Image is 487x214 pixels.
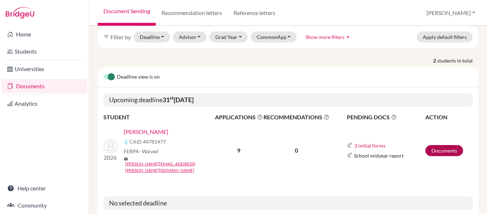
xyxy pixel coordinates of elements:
[103,113,215,122] th: STUDENT
[124,157,128,161] span: mail
[347,113,425,121] span: PENDING DOCS
[124,139,129,145] img: Common App logo
[1,96,87,111] a: Analytics
[170,95,174,101] sup: st
[354,141,386,150] button: 3 initial forms
[134,31,170,43] button: Deadline
[425,113,473,122] th: ACTION
[251,31,297,43] button: CommonApp
[139,148,158,154] span: - Waived
[129,138,166,145] span: CAID 44781477
[423,6,478,20] button: [PERSON_NAME]
[1,198,87,213] a: Community
[103,34,109,40] i: filter_list
[104,139,118,153] img: Fonseca, Rafaela
[263,146,329,155] p: 0
[124,148,158,155] span: FERPA
[124,128,168,136] a: [PERSON_NAME]
[417,31,473,43] button: Apply default filters
[306,34,344,40] span: Show more filters
[344,33,352,40] i: arrow_drop_up
[347,143,353,148] img: Common App logo
[425,145,463,156] a: Documents
[215,113,263,121] span: APPLICATIONS
[125,161,220,174] a: [PERSON_NAME][EMAIL_ADDRESS][PERSON_NAME][DOMAIN_NAME]
[1,62,87,76] a: Universities
[1,44,87,59] a: Students
[173,31,207,43] button: Advisor
[6,7,34,19] img: Bridge-U
[111,34,131,40] span: Filter by
[1,181,87,195] a: Help center
[103,93,473,107] h5: Upcoming deadline
[437,57,478,64] span: students in total
[1,79,87,93] a: Documents
[104,153,118,162] p: 2026
[163,96,194,104] b: 31 [DATE]
[209,31,248,43] button: Grad Year
[433,57,437,64] strong: 2
[354,152,404,159] span: School midyear report
[117,73,160,81] span: Deadline view is on
[1,27,87,41] a: Home
[237,147,240,154] b: 9
[103,196,473,210] h5: No selected deadline
[299,31,358,43] button: Show more filtersarrow_drop_up
[347,153,353,158] img: Common App logo
[263,113,329,121] span: RECOMMENDATIONS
